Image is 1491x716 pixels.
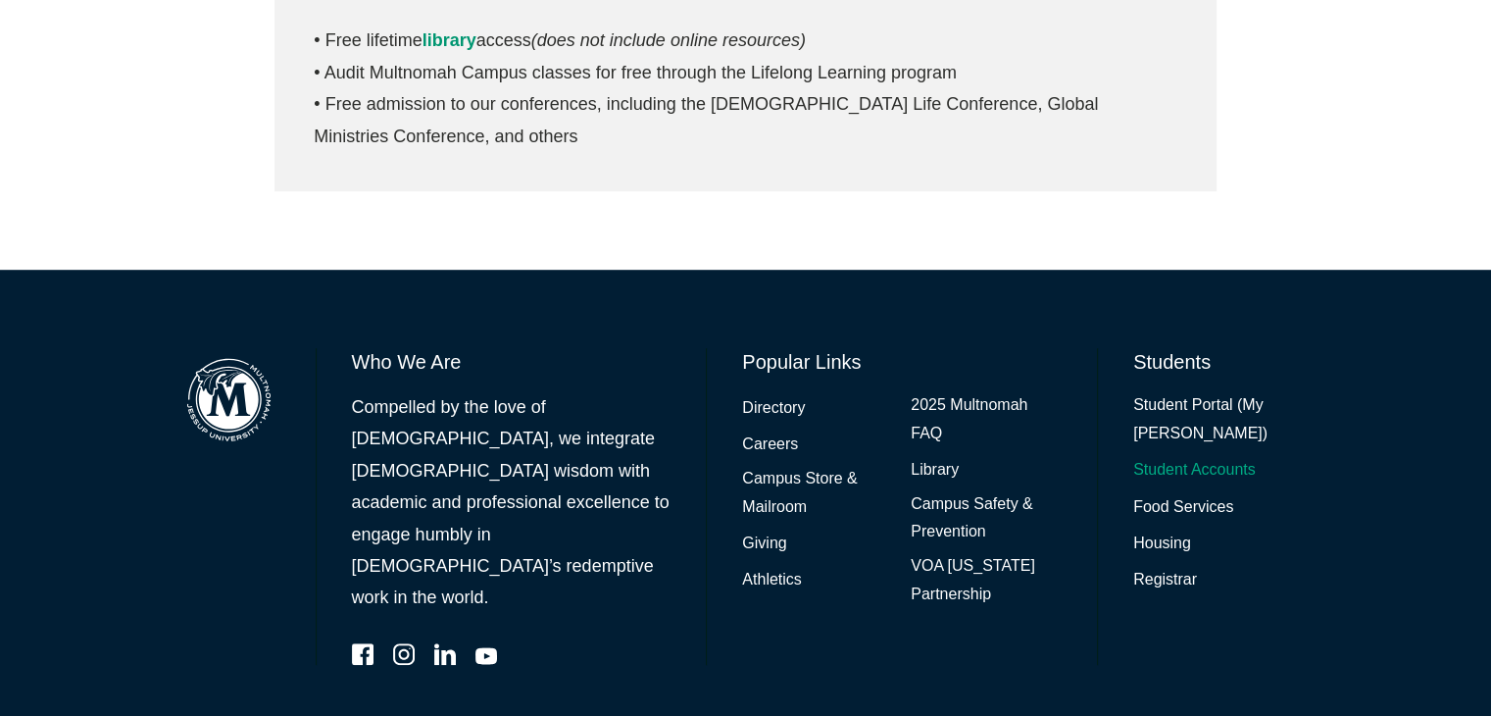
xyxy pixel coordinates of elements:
[352,391,671,614] p: Compelled by the love of [DEMOGRAPHIC_DATA], we integrate [DEMOGRAPHIC_DATA] wisdom with academic...
[1133,530,1191,558] a: Housing
[475,643,497,665] a: YouTube
[911,552,1062,609] a: VOA [US_STATE] Partnership
[742,566,801,594] a: Athletics
[1133,456,1256,485] a: Student Accounts
[911,456,959,485] a: Library
[1133,391,1314,448] a: Student Portal (My [PERSON_NAME])
[742,394,805,423] a: Directory
[742,465,893,522] a: Campus Store & Mailroom
[742,530,786,558] a: Giving
[422,30,476,50] a: library
[911,391,1062,448] a: 2025 Multnomah FAQ
[314,25,1176,152] p: • Free lifetime access • Audit Multnomah Campus classes for free through the Lifelong Learning pr...
[352,348,671,376] h6: Who We Are
[352,643,373,665] a: Facebook
[531,30,806,50] em: (does not include online resources)
[742,431,798,459] a: Careers
[1133,348,1314,376] h6: Students
[393,643,415,665] a: Instagram
[434,643,456,665] a: LinkedIn
[742,348,1062,376] h6: Popular Links
[1133,566,1197,594] a: Registrar
[177,348,280,451] img: Multnomah Campus of Jessup University logo
[911,490,1062,547] a: Campus Safety & Prevention
[1133,493,1233,522] a: Food Services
